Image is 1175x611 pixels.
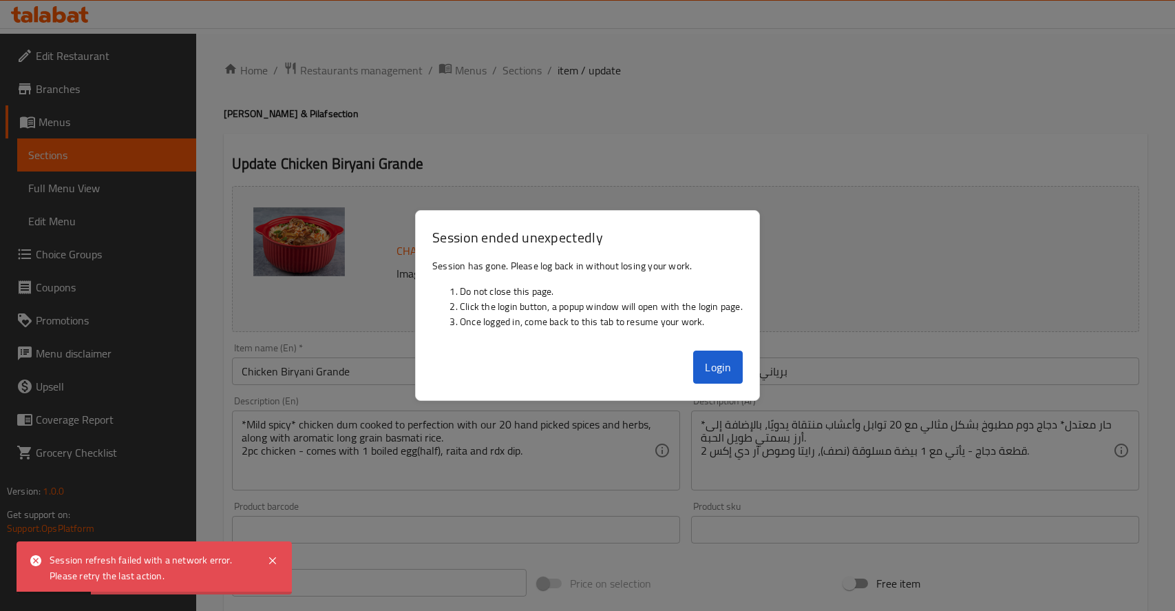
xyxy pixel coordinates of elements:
[50,552,253,583] div: Session refresh failed with a network error. Please retry the last action.
[693,351,743,384] button: Login
[460,299,743,314] li: Click the login button, a popup window will open with the login page.
[432,227,743,247] h3: Session ended unexpectedly
[416,253,759,345] div: Session has gone. Please log back in without losing your work.
[460,284,743,299] li: Do not close this page.
[460,314,743,329] li: Once logged in, come back to this tab to resume your work.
